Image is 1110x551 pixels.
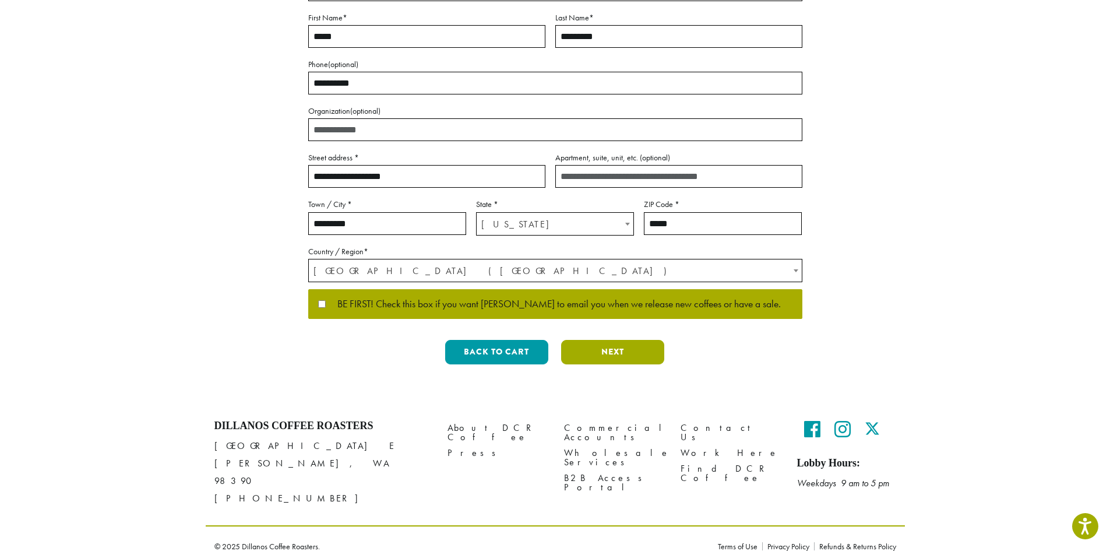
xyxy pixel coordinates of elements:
[214,420,430,433] h4: Dillanos Coffee Roasters
[640,152,670,163] span: (optional)
[561,340,664,364] button: Next
[564,420,663,445] a: Commercial Accounts
[350,106,380,116] span: (optional)
[681,461,780,486] a: Find DCR Coffee
[308,104,802,118] label: Organization
[564,445,663,471] a: Wholesale Services
[326,299,781,310] span: BE FIRST! Check this box if you want [PERSON_NAME] to email you when we release new coffees or ha...
[447,445,547,461] a: Press
[814,542,896,550] a: Refunds & Returns Policy
[797,457,896,470] h5: Lobby Hours:
[214,542,700,550] p: © 2025 Dillanos Coffee Roasters.
[762,542,814,550] a: Privacy Policy
[555,150,802,165] label: Apartment, suite, unit, etc.
[309,259,802,282] span: United States (US)
[328,59,358,69] span: (optional)
[476,212,634,236] span: State
[447,420,547,445] a: About DCR Coffee
[308,10,545,25] label: First Name
[477,213,633,236] span: Pennsylvania
[308,259,802,282] span: Country / Region
[681,420,780,445] a: Contact Us
[797,477,889,489] em: Weekdays 9 am to 5 pm
[214,437,430,507] p: [GEOGRAPHIC_DATA] E [PERSON_NAME], WA 98390 [PHONE_NUMBER]
[476,197,634,212] label: State
[445,340,548,364] button: Back to cart
[564,471,663,496] a: B2B Access Portal
[718,542,762,550] a: Terms of Use
[308,197,466,212] label: Town / City
[555,10,802,25] label: Last Name
[681,445,780,461] a: Work Here
[644,197,802,212] label: ZIP Code
[318,300,326,308] input: BE FIRST! Check this box if you want [PERSON_NAME] to email you when we release new coffees or ha...
[308,150,545,165] label: Street address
